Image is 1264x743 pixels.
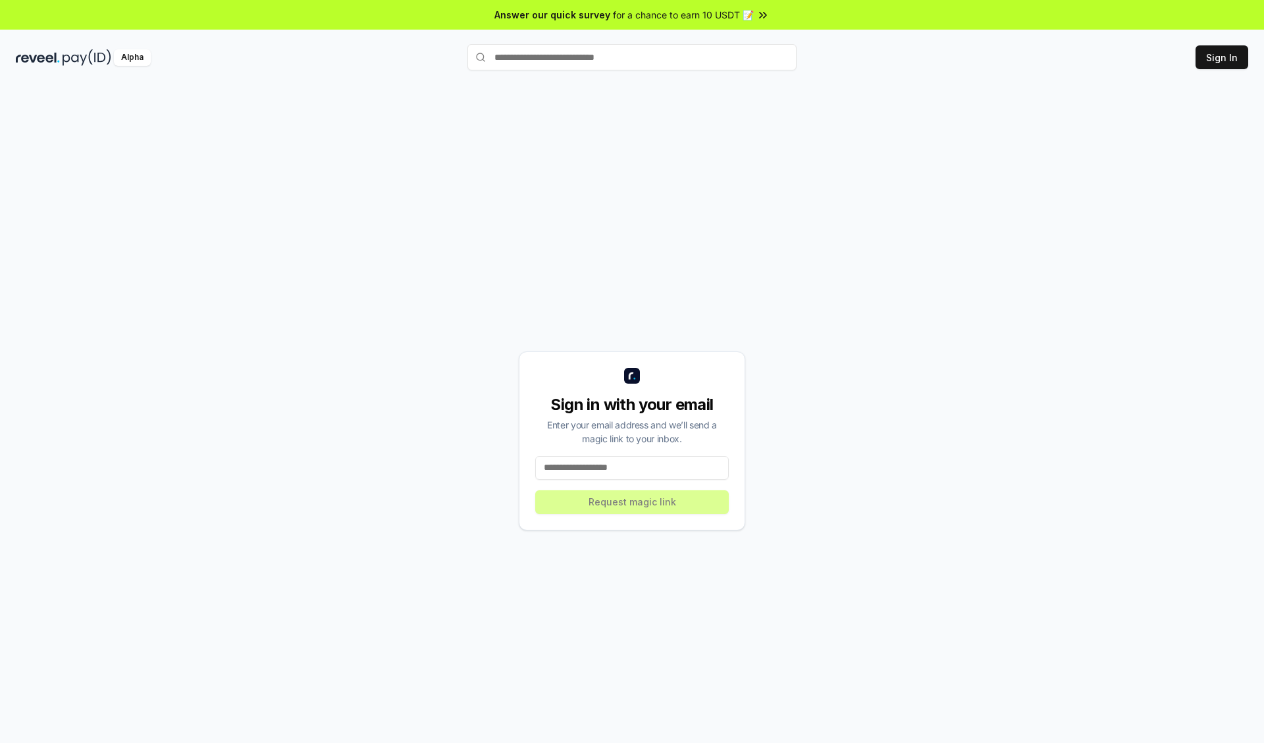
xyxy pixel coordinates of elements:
button: Sign In [1196,45,1248,69]
div: Enter your email address and we’ll send a magic link to your inbox. [535,418,729,446]
img: logo_small [624,368,640,384]
span: Answer our quick survey [494,8,610,22]
img: pay_id [63,49,111,66]
span: for a chance to earn 10 USDT 📝 [613,8,754,22]
img: reveel_dark [16,49,60,66]
div: Alpha [114,49,151,66]
div: Sign in with your email [535,394,729,415]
